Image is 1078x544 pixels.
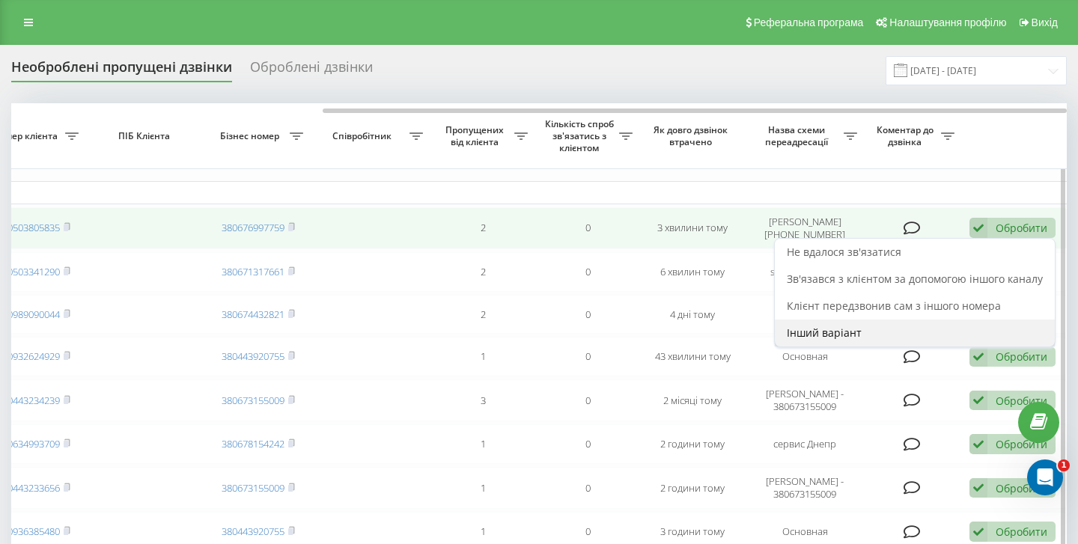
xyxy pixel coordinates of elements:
[222,437,284,450] a: 380678154242
[745,337,865,376] td: Основная
[787,326,862,340] span: Інший варіант
[222,481,284,495] a: 380673155009
[1027,459,1063,495] iframe: Intercom live chat
[996,437,1047,451] div: Обробити
[430,379,535,421] td: 3
[745,379,865,421] td: [PERSON_NAME] - 380673155009
[745,424,865,464] td: сервис Днепр
[640,252,745,292] td: 6 хвилин тому
[640,379,745,421] td: 2 місяці тому
[222,221,284,234] a: 380676997759
[1032,16,1058,28] span: Вихід
[430,467,535,509] td: 1
[889,16,1006,28] span: Налаштування профілю
[222,394,284,407] a: 380673155009
[222,265,284,278] a: 380671317661
[745,252,865,292] td: servis_kiyv_Resp
[745,207,865,249] td: [PERSON_NAME] [PHONE_NUMBER]
[745,467,865,509] td: [PERSON_NAME] - 380673155009
[430,295,535,334] td: 2
[787,245,901,259] span: Не вдалося зв'язатися
[318,130,409,142] span: Співробітник
[996,481,1047,495] div: Обробити
[1058,459,1070,471] span: 1
[872,124,941,147] span: Коментар до дзвінка
[222,308,284,321] a: 380674432821
[430,424,535,464] td: 1
[996,394,1047,408] div: Обробити
[99,130,193,142] span: ПІБ Клієнта
[222,525,284,538] a: 380443920755
[11,59,232,82] div: Необроблені пропущені дзвінки
[535,379,640,421] td: 0
[535,467,640,509] td: 0
[430,337,535,376] td: 1
[787,299,1001,313] span: Клієнт передзвонив сам з іншого номера
[754,16,864,28] span: Реферальна програма
[652,124,733,147] span: Як довго дзвінок втрачено
[535,295,640,334] td: 0
[222,349,284,363] a: 380443920755
[535,252,640,292] td: 0
[752,124,844,147] span: Назва схеми переадресації
[745,295,865,334] td: Ustimenko
[438,124,514,147] span: Пропущених від клієнта
[640,207,745,249] td: 3 хвилини тому
[213,130,290,142] span: Бізнес номер
[640,424,745,464] td: 2 години тому
[996,221,1047,235] div: Обробити
[250,59,373,82] div: Оброблені дзвінки
[996,525,1047,539] div: Обробити
[535,424,640,464] td: 0
[787,272,1043,286] span: Зв'язався з клієнтом за допомогою іншого каналу
[543,118,619,153] span: Кількість спроб зв'язатись з клієнтом
[430,207,535,249] td: 2
[535,207,640,249] td: 0
[535,337,640,376] td: 0
[640,337,745,376] td: 43 хвилини тому
[640,467,745,509] td: 2 години тому
[996,349,1047,364] div: Обробити
[430,252,535,292] td: 2
[640,295,745,334] td: 4 дні тому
